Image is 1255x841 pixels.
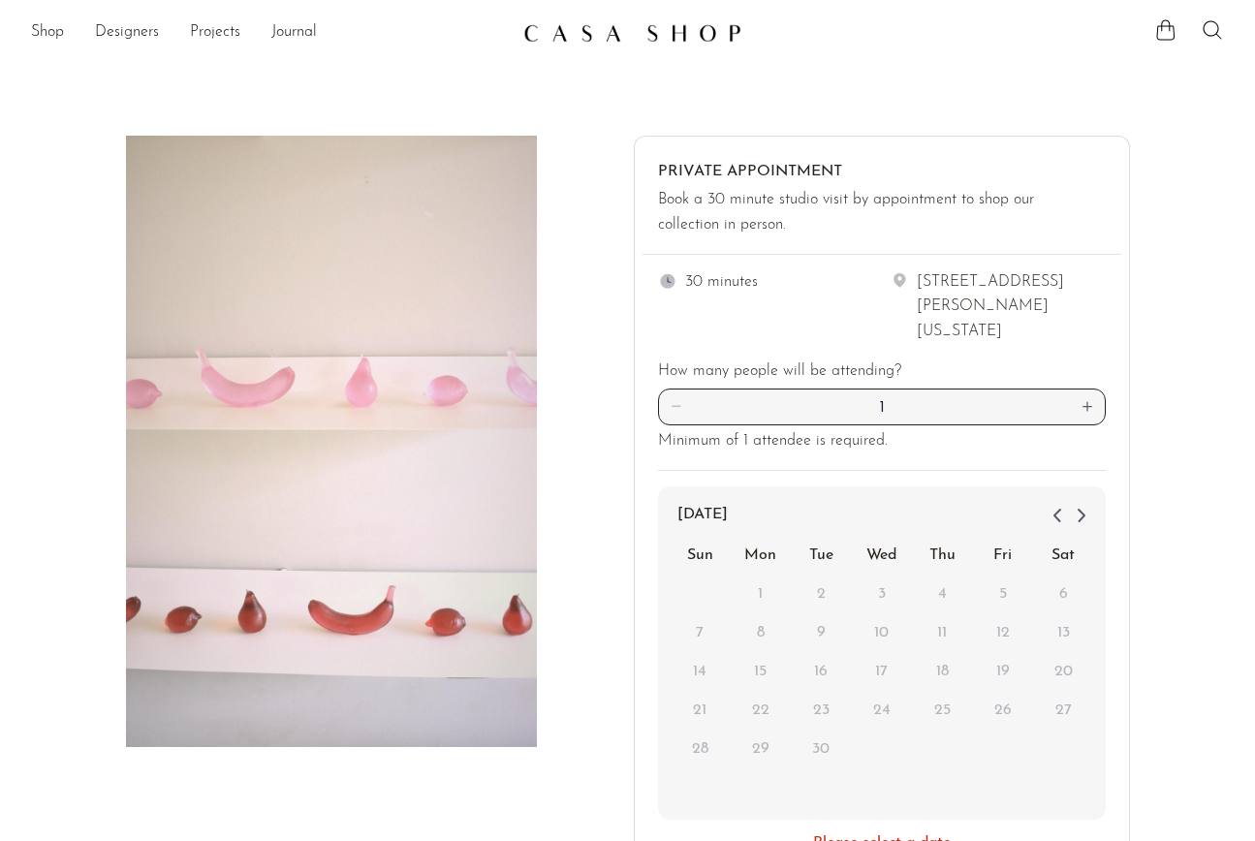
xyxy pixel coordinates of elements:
div: Sun [670,537,731,576]
div: [DATE] [670,498,1094,533]
div: Minimum of 1 attendee is required. [658,429,1106,454]
ul: NEW HEADER MENU [31,16,508,49]
div: 30 minutes [685,270,758,296]
div: Wed [851,537,912,576]
div: Private Appointment [658,160,842,185]
a: Designers [95,20,159,46]
a: Journal [271,20,317,46]
div: Book a 30 minute studio visit by appointment to shop our collection in person. [658,188,1059,237]
div: How many people will be attending? [658,359,1106,385]
div: Fri [972,537,1033,576]
nav: Desktop navigation [31,16,508,49]
a: Shop [31,20,64,46]
a: Projects [190,20,240,46]
div: [STREET_ADDRESS][PERSON_NAME][US_STATE] [917,270,1106,345]
div: Tue [791,537,852,576]
div: Mon [730,537,791,576]
div: Thu [912,537,973,576]
div: Sat [1033,537,1094,576]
